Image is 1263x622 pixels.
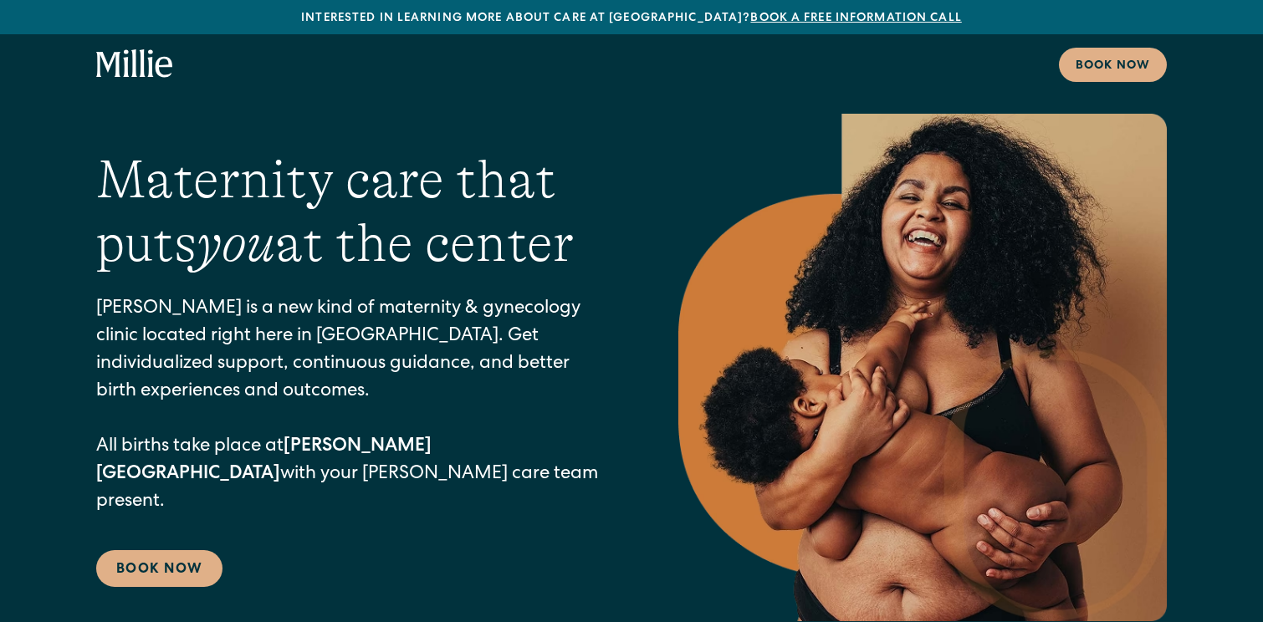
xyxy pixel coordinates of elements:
a: Book now [1059,48,1167,82]
p: [PERSON_NAME] is a new kind of maternity & gynecology clinic located right here in [GEOGRAPHIC_DA... [96,296,611,517]
h1: Maternity care that puts at the center [96,148,611,277]
a: Book Now [96,550,222,587]
div: Book now [1076,58,1150,75]
a: home [96,49,173,79]
img: Smiling mother with her baby in arms, celebrating body positivity and the nurturing bond of postp... [678,114,1167,621]
a: Book a free information call [750,13,961,24]
em: you [197,213,275,273]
